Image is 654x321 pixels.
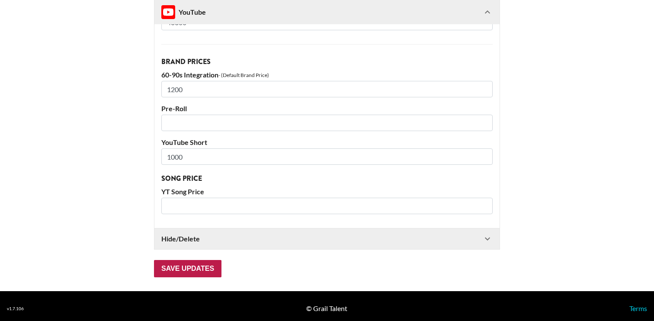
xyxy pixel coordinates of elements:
[161,234,200,243] strong: Hide/Delete
[629,304,647,312] a: Terms
[161,5,206,19] div: YouTube
[7,306,24,311] div: v 1.7.106
[161,138,493,147] label: YouTube Short
[161,58,493,65] h4: Brand Prices
[161,187,493,196] label: YT Song Price
[161,175,493,182] h4: Song Price
[306,304,347,313] div: © Grail Talent
[161,71,218,79] label: 60-90s Integration
[161,5,175,19] img: Instagram
[154,260,221,277] input: Save Updates
[218,72,269,78] div: - (Default Brand Price)
[154,228,500,249] div: Hide/Delete
[161,104,493,113] label: Pre-Roll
